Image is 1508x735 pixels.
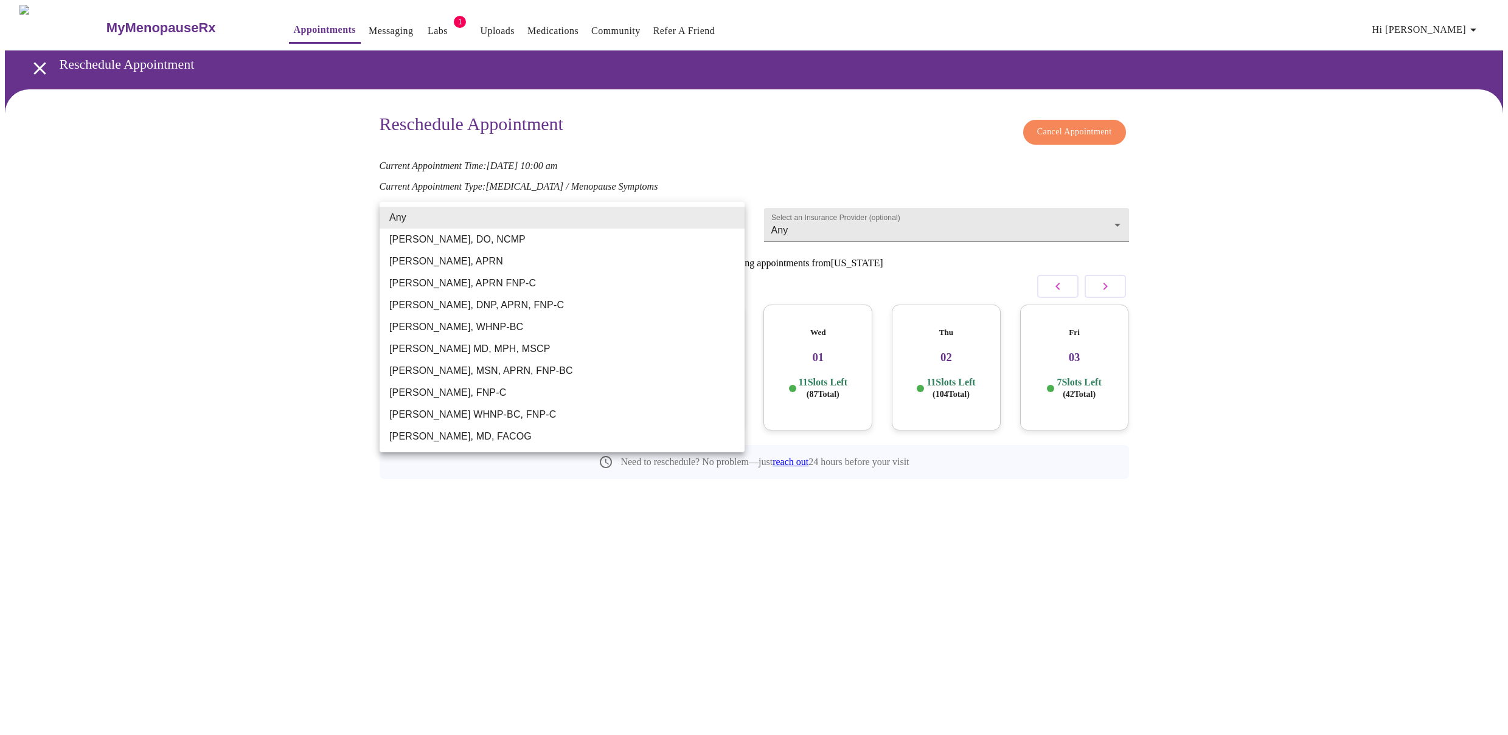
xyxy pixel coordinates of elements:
li: [PERSON_NAME], DO, NCMP [380,229,745,250]
li: [PERSON_NAME], FNP-C [380,382,745,404]
li: [PERSON_NAME] WHNP-BC, FNP-C [380,404,745,426]
li: [PERSON_NAME], MSN, APRN, FNP-BC [380,360,745,382]
li: Any [380,207,745,229]
li: [PERSON_NAME], DNP, APRN, FNP-C [380,294,745,316]
li: [PERSON_NAME] MD, MPH, MSCP [380,338,745,360]
li: [PERSON_NAME], MD, FACOG [380,426,745,447]
li: [PERSON_NAME], APRN FNP-C [380,272,745,294]
li: [PERSON_NAME], WHNP-BC [380,316,745,338]
li: [PERSON_NAME], APRN [380,250,745,272]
